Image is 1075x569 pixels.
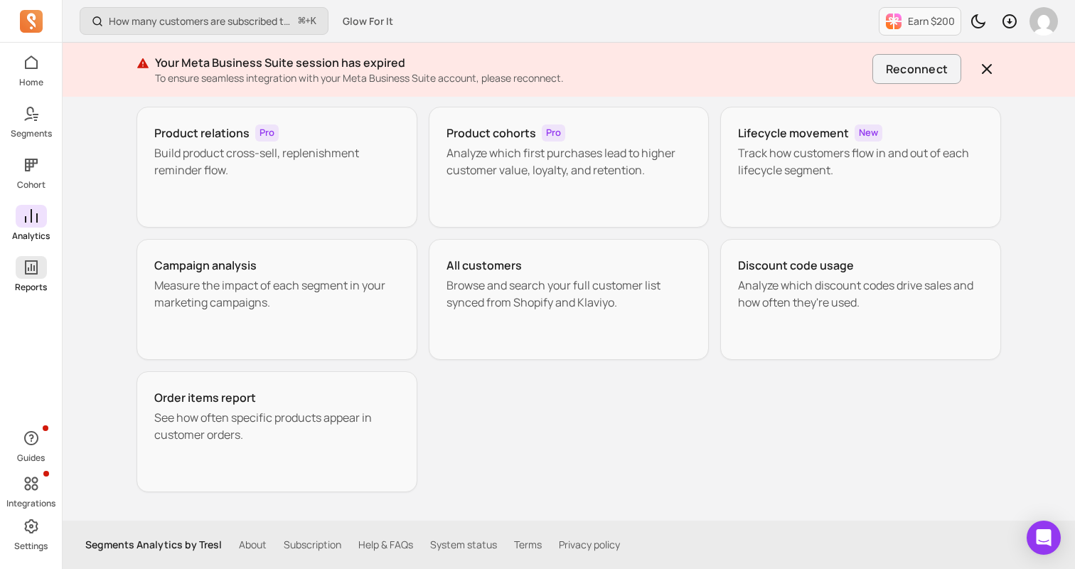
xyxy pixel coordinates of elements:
[343,14,393,28] span: Glow For It
[514,538,542,552] a: Terms
[85,538,222,552] p: Segments Analytics by Tresl
[16,424,47,467] button: Guides
[255,124,279,142] span: Pro
[738,277,983,311] p: Analyze which discount codes drive sales and how often they're used.
[299,14,316,28] span: +
[80,7,328,35] button: How many customers are subscribed to my email list?⌘+K
[154,409,400,443] p: See how often specific products appear in customer orders.
[446,124,536,142] h3: Product cohorts
[154,277,400,311] p: Measure the impact of each segment in your marketing campaigns.
[137,239,417,360] a: Campaign analysisMeasure the impact of each segment in your marketing campaigns.
[109,14,293,28] p: How many customers are subscribed to my email list?
[430,538,497,552] a: System status
[154,124,250,142] h3: Product relations
[6,498,55,509] p: Integrations
[720,107,1001,228] a: Lifecycle movementNewTrack how customers flow in and out of each lifecycle segment.
[12,230,50,242] p: Analytics
[298,13,306,31] kbd: ⌘
[137,371,417,492] a: Order items reportSee how often specific products appear in customer orders.
[429,107,710,228] a: Product cohortsProAnalyze which first purchases lead to higher customer value, loyalty, and reten...
[855,124,882,142] span: New
[446,144,692,179] p: Analyze which first purchases lead to higher customer value, loyalty, and retention.
[154,144,400,179] p: Build product cross-sell, replenishment reminder flow.
[154,257,257,274] h3: Campaign analysis
[446,257,522,274] h3: All customers
[879,7,961,36] button: Earn $200
[154,389,256,406] h3: Order items report
[738,257,854,274] h3: Discount code usage
[155,71,867,85] p: To ensure seamless integration with your Meta Business Suite account, please reconnect.
[358,538,413,552] a: Help & FAQs
[1027,521,1061,555] div: Open Intercom Messenger
[17,452,45,464] p: Guides
[720,239,1001,360] a: Discount code usageAnalyze which discount codes drive sales and how often they're used.
[738,144,983,179] p: Track how customers flow in and out of each lifecycle segment.
[19,77,43,88] p: Home
[542,124,565,142] span: Pro
[137,107,417,228] a: Product relationsProBuild product cross-sell, replenishment reminder flow.
[964,7,993,36] button: Toggle dark mode
[155,54,867,71] p: Your Meta Business Suite session has expired
[14,541,48,552] p: Settings
[908,14,955,28] p: Earn $200
[15,282,47,293] p: Reports
[334,9,402,34] button: Glow For It
[429,239,710,360] a: All customersBrowse and search your full customer list synced from Shopify and Klaviyo.
[872,54,961,84] button: Reconnect
[239,538,267,552] a: About
[17,179,46,191] p: Cohort
[284,538,341,552] a: Subscription
[311,16,316,27] kbd: K
[738,124,849,142] h3: Lifecycle movement
[1029,7,1058,36] img: avatar
[11,128,52,139] p: Segments
[559,538,620,552] a: Privacy policy
[446,277,692,311] p: Browse and search your full customer list synced from Shopify and Klaviyo.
